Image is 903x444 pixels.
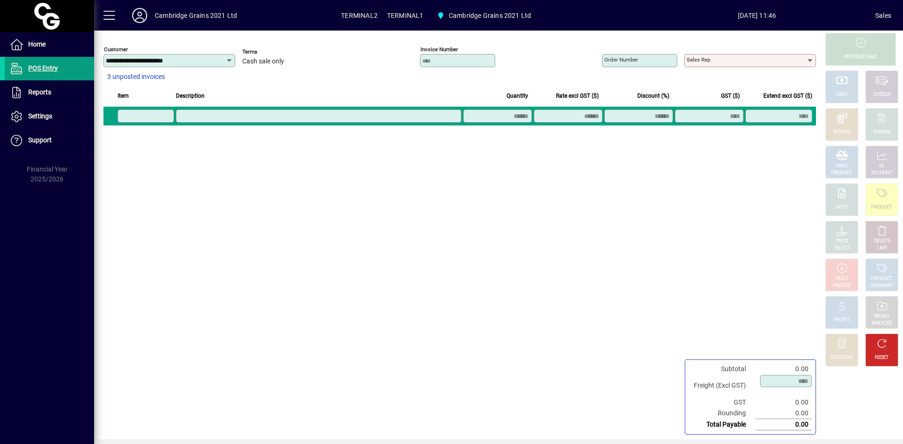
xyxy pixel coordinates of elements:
[556,91,599,101] span: Rate excl GST ($)
[689,419,755,430] td: Total Payable
[125,7,155,24] button: Profile
[637,91,669,101] span: Discount (%)
[831,354,853,361] div: DISCOUNT
[844,54,877,61] div: PROCESS SALE
[721,91,740,101] span: GST ($)
[28,112,52,120] span: Settings
[833,282,850,289] div: INVOICE
[420,46,458,53] mat-label: Invoice number
[875,354,889,361] div: RESET
[836,204,848,211] div: NOTE
[5,105,94,128] a: Settings
[155,8,237,23] div: Cambridge Grains 2021 Ltd
[28,136,52,144] span: Support
[873,129,891,136] div: CHARGE
[871,320,892,327] div: INVOICES
[341,8,378,23] span: TERMINAL2
[874,238,890,245] div: DELETE
[107,72,165,82] span: 3 unposted invoices
[875,8,891,23] div: Sales
[507,91,528,101] span: Quantity
[870,282,894,289] div: SUMMARY
[387,8,424,23] span: TERMINAL1
[834,245,850,252] div: SELECT
[433,7,535,24] span: Cambridge Grains 2021 Ltd
[5,33,94,56] a: Home
[689,408,755,419] td: Rounding
[836,275,848,282] div: HOLD
[874,313,890,320] div: RECALL
[118,91,129,101] span: Item
[103,69,169,86] button: 3 unposted invoices
[836,238,848,245] div: PRICE
[755,419,812,430] td: 0.00
[755,364,812,374] td: 0.00
[5,81,94,104] a: Reports
[5,129,94,152] a: Support
[871,204,892,211] div: PRODUCT
[639,8,875,23] span: [DATE] 11:46
[755,408,812,419] td: 0.00
[28,88,51,96] span: Reports
[836,91,848,98] div: CASH
[689,374,755,397] td: Freight (Excl GST)
[176,91,205,101] span: Description
[755,397,812,408] td: 0.00
[689,364,755,374] td: Subtotal
[689,397,755,408] td: GST
[687,56,710,63] mat-label: Sales rep
[28,40,46,48] span: Home
[763,91,812,101] span: Extend excl GST ($)
[879,163,885,170] div: GL
[871,170,893,177] div: ACCOUNT
[604,56,638,63] mat-label: Order number
[836,163,848,170] div: MISC
[831,170,852,177] div: PRODUCT
[877,245,887,252] div: LINE
[871,275,892,282] div: PRODUCT
[873,91,891,98] div: CHEQUE
[28,64,58,72] span: POS Entry
[833,129,851,136] div: EFTPOS
[449,8,531,23] span: Cambridge Grains 2021 Ltd
[242,49,299,55] span: Terms
[834,317,850,324] div: PROFIT
[104,46,128,53] mat-label: Customer
[242,58,284,65] span: Cash sale only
